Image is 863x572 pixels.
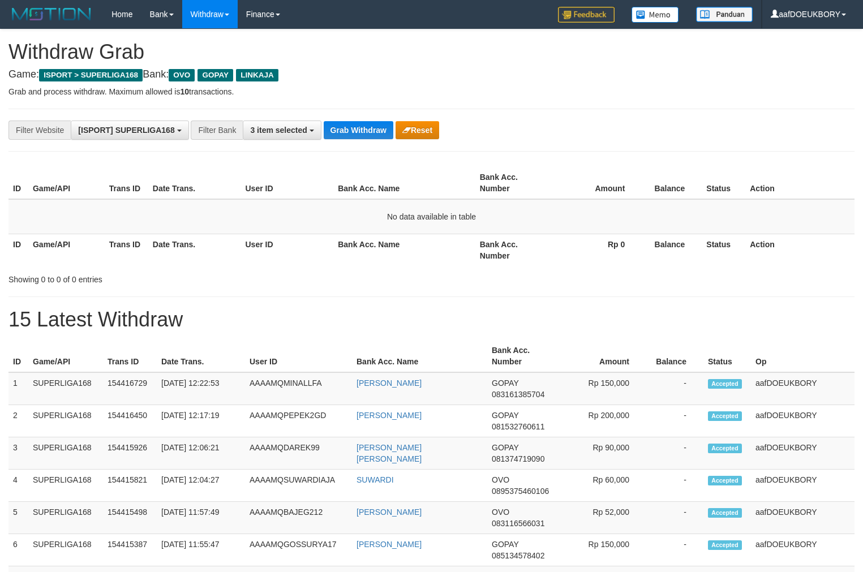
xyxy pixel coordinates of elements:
[552,234,642,266] th: Rp 0
[357,508,422,517] a: [PERSON_NAME]
[157,405,245,437] td: [DATE] 12:17:19
[8,470,28,502] td: 4
[357,475,394,484] a: SUWARDI
[492,379,518,388] span: GOPAY
[708,508,742,518] span: Accepted
[492,475,509,484] span: OVO
[492,422,544,431] span: Copy 081532760611 to clipboard
[646,534,703,566] td: -
[8,41,855,63] h1: Withdraw Grab
[245,405,352,437] td: AAAAMQPEPEK2GD
[245,534,352,566] td: AAAAMQGOSSURYA17
[492,551,544,560] span: Copy 085134578402 to clipboard
[646,470,703,502] td: -
[646,340,703,372] th: Balance
[8,502,28,534] td: 5
[560,405,646,437] td: Rp 200,000
[28,534,103,566] td: SUPERLIGA168
[558,7,615,23] img: Feedback.jpg
[8,86,855,97] p: Grab and process withdraw. Maximum allowed is transactions.
[646,372,703,405] td: -
[492,508,509,517] span: OVO
[157,340,245,372] th: Date Trans.
[169,69,195,81] span: OVO
[8,437,28,470] td: 3
[157,437,245,470] td: [DATE] 12:06:21
[28,502,103,534] td: SUPERLIGA168
[103,534,157,566] td: 154415387
[492,454,544,463] span: Copy 081374719090 to clipboard
[8,308,855,331] h1: 15 Latest Withdraw
[751,502,855,534] td: aafDOEUKBORY
[28,167,105,199] th: Game/API
[8,405,28,437] td: 2
[103,470,157,502] td: 154415821
[333,234,475,266] th: Bank Acc. Name
[28,372,103,405] td: SUPERLIGA168
[708,379,742,389] span: Accepted
[157,502,245,534] td: [DATE] 11:57:49
[157,372,245,405] td: [DATE] 12:22:53
[357,540,422,549] a: [PERSON_NAME]
[357,411,422,420] a: [PERSON_NAME]
[39,69,143,81] span: ISPORT > SUPERLIGA168
[396,121,439,139] button: Reset
[245,470,352,502] td: AAAAMQSUWARDIAJA
[696,7,753,22] img: panduan.png
[560,340,646,372] th: Amount
[745,167,855,199] th: Action
[8,534,28,566] td: 6
[492,487,549,496] span: Copy 0895375460106 to clipboard
[8,167,28,199] th: ID
[8,199,855,234] td: No data available in table
[703,340,751,372] th: Status
[745,234,855,266] th: Action
[492,519,544,528] span: Copy 083116566031 to clipboard
[103,340,157,372] th: Trans ID
[157,534,245,566] td: [DATE] 11:55:47
[702,234,745,266] th: Status
[642,167,702,199] th: Balance
[357,379,422,388] a: [PERSON_NAME]
[236,69,278,81] span: LINKAJA
[708,476,742,485] span: Accepted
[475,234,552,266] th: Bank Acc. Number
[71,121,188,140] button: [ISPORT] SUPERLIGA168
[148,167,241,199] th: Date Trans.
[751,405,855,437] td: aafDOEUKBORY
[28,234,105,266] th: Game/API
[180,87,189,96] strong: 10
[560,372,646,405] td: Rp 150,000
[751,372,855,405] td: aafDOEUKBORY
[8,121,71,140] div: Filter Website
[148,234,241,266] th: Date Trans.
[646,502,703,534] td: -
[197,69,233,81] span: GOPAY
[475,167,552,199] th: Bank Acc. Number
[245,502,352,534] td: AAAAMQBAJEG212
[241,167,334,199] th: User ID
[8,340,28,372] th: ID
[105,234,148,266] th: Trans ID
[105,167,148,199] th: Trans ID
[8,69,855,80] h4: Game: Bank:
[103,502,157,534] td: 154415498
[352,340,487,372] th: Bank Acc. Name
[245,437,352,470] td: AAAAMQDAREK99
[642,234,702,266] th: Balance
[8,234,28,266] th: ID
[708,444,742,453] span: Accepted
[8,269,351,285] div: Showing 0 to 0 of 0 entries
[646,405,703,437] td: -
[333,167,475,199] th: Bank Acc. Name
[243,121,321,140] button: 3 item selected
[245,340,352,372] th: User ID
[751,534,855,566] td: aafDOEUKBORY
[560,534,646,566] td: Rp 150,000
[157,470,245,502] td: [DATE] 12:04:27
[708,411,742,421] span: Accepted
[8,372,28,405] td: 1
[702,167,745,199] th: Status
[28,405,103,437] td: SUPERLIGA168
[492,390,544,399] span: Copy 083161385704 to clipboard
